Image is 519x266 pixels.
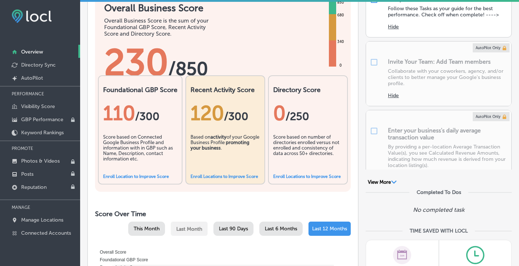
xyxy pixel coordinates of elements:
p: Follow these Tasks as your guide for the best performance. Check off when complete! ----> [388,5,508,18]
p: Posts [21,171,34,177]
h1: Overall Business Score [104,3,213,14]
p: Directory Sync [21,62,56,68]
h2: Directory Score [273,86,343,94]
span: Foundational GBP Score [94,257,148,262]
h2: Foundational GBP Score [103,86,177,94]
b: promoting your business [190,140,249,151]
div: 120 [190,101,260,125]
button: View More [366,179,399,186]
span: This Month [134,226,160,232]
div: Completed To Dos [417,189,461,195]
img: fda3e92497d09a02dc62c9cd864e3231.png [12,9,52,23]
p: GBP Performance [21,116,63,123]
button: Hide [388,24,399,30]
div: TIME SAVED WITH LOCL [410,228,468,234]
div: 0 [273,101,343,125]
a: Enroll Location to Improve Score [103,174,169,179]
a: Enroll Locations to Improve Score [273,174,341,179]
span: Last 12 Months [312,226,347,232]
div: 0 [338,63,343,68]
p: No completed task [413,206,464,213]
span: /300 [224,110,248,123]
p: Visibility Score [21,103,55,110]
h2: Recent Activity Score [190,86,260,94]
span: Last 90 Days [219,226,248,232]
div: 680 [336,12,345,18]
b: activity [211,134,227,140]
p: Connected Accounts [21,230,71,236]
div: Score based on Connected Google Business Profile and information with in GBP such as Name, Descri... [103,134,177,171]
p: Photos & Videos [21,158,60,164]
div: Overall Business Score is the sum of your Foundational GBP Score, Recent Activity Score and Direc... [104,17,213,37]
div: 110 [103,101,177,125]
span: Last 6 Months [265,226,297,232]
div: Based on of your Google Business Profile . [190,134,260,171]
a: Enroll Locations to Improve Score [190,174,258,179]
button: Hide [388,92,399,99]
span: 230 [104,41,168,84]
div: 340 [336,39,345,45]
p: Reputation [21,184,47,190]
span: / 300 [135,110,160,123]
span: / 850 [168,58,208,80]
span: /250 [286,110,309,123]
p: Keyword Rankings [21,130,64,136]
div: Score based on number of directories enrolled versus not enrolled and consistency of data across ... [273,134,343,171]
p: Overview [21,49,43,55]
span: Overall Score [94,250,126,255]
h2: Score Over Time [95,210,351,218]
span: Last Month [176,226,202,232]
p: Manage Locations [21,217,63,223]
p: AutoPilot [21,75,43,81]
